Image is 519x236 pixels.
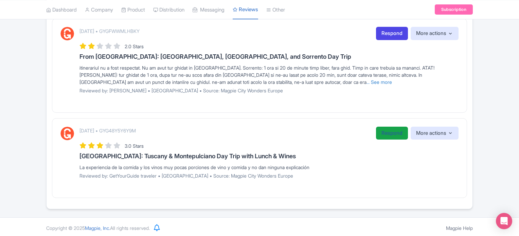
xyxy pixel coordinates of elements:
p: Reviewed by: GetYourGuide traveler • [GEOGRAPHIC_DATA] • Source: Magpie City Wonders Europe [79,172,459,179]
div: Open Intercom Messenger [496,213,512,229]
div: itinerariul nu a fost respectat. Nu am avut tur ghidat in [GEOGRAPHIC_DATA]. Sorrento: 1 ora si 2... [79,64,459,86]
a: Subscription [435,4,473,15]
a: Company [85,0,113,19]
a: Respond [376,27,408,40]
a: Magpie Help [446,225,473,231]
a: Product [121,0,145,19]
span: 3.0 Stars [125,143,144,149]
button: More actions [411,27,459,40]
p: [DATE] • GYGFWWMLHBKY [79,28,140,35]
h3: [GEOGRAPHIC_DATA]: Tuscany & Montepulciano Day Trip with Lunch & Wines [79,153,459,160]
button: More actions [411,127,459,140]
a: Dashboard [46,0,77,19]
img: GetYourGuide Logo [60,127,74,140]
span: 2.0 Stars [125,43,144,49]
a: Distribution [153,0,184,19]
span: Magpie, Inc. [85,225,110,231]
a: Respond [376,127,408,140]
p: [DATE] • GYG48Y5Y6Y9M [79,127,136,134]
a: Messaging [193,0,225,19]
h3: From [GEOGRAPHIC_DATA]: [GEOGRAPHIC_DATA], [GEOGRAPHIC_DATA], and Sorrento Day Trip [79,53,459,60]
div: La experiencia de la comida y los vinos muy pocas porciones de vino y comida y no dan ninguna exp... [79,164,459,171]
a: Other [266,0,285,19]
p: Reviewed by: [PERSON_NAME] • [GEOGRAPHIC_DATA] • Source: Magpie City Wonders Europe [79,87,459,94]
div: Copyright © 2025 All rights reserved. [42,224,154,232]
img: GetYourGuide Logo [60,27,74,40]
a: ... See more [366,79,392,85]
